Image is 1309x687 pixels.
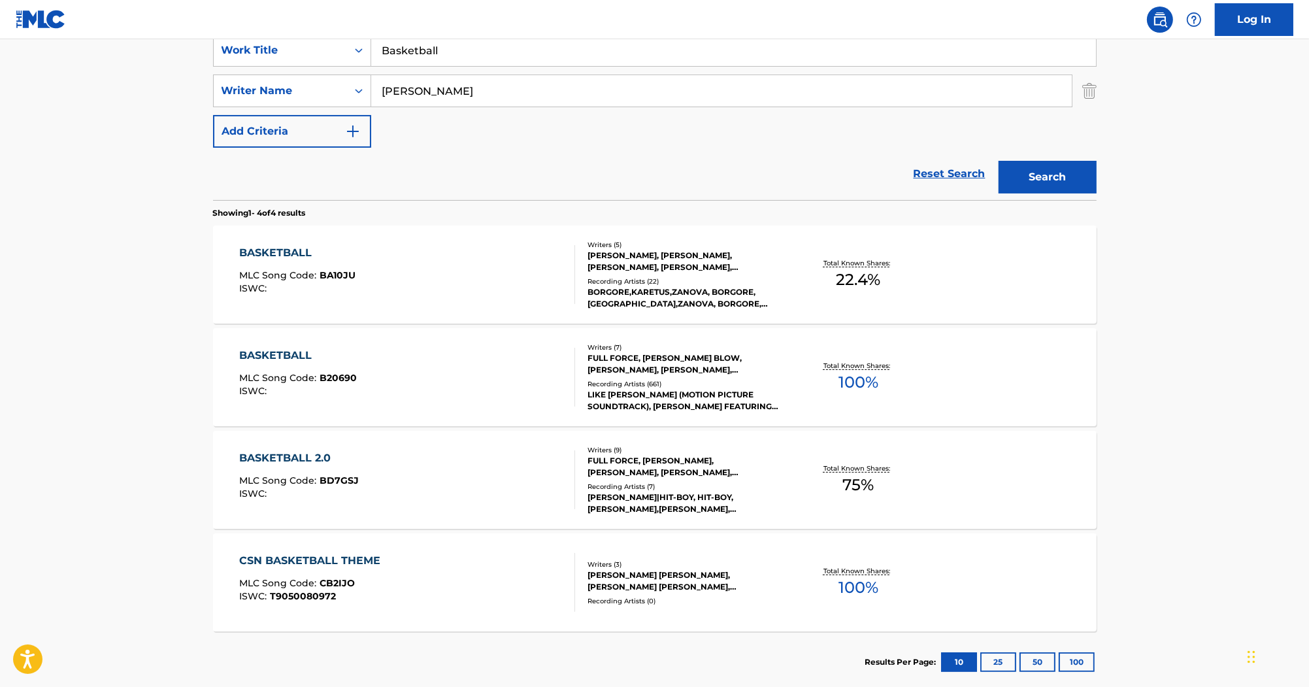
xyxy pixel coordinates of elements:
[865,656,940,668] p: Results Per Page:
[588,276,785,286] div: Recording Artists ( 22 )
[823,361,893,371] p: Total Known Shares:
[213,431,1097,529] a: BASKETBALL 2.0MLC Song Code:BD7GSJISWC:Writers (9)FULL FORCE, [PERSON_NAME], [PERSON_NAME], [PERS...
[320,372,357,384] span: B20690
[588,445,785,455] div: Writers ( 9 )
[588,482,785,492] div: Recording Artists ( 7 )
[588,560,785,569] div: Writers ( 3 )
[239,590,270,602] span: ISWC :
[222,42,339,58] div: Work Title
[213,533,1097,631] a: CSN BASKETBALL THEMEMLC Song Code:CB2IJOISWC:T9050080972Writers (3)[PERSON_NAME] [PERSON_NAME], [...
[222,83,339,99] div: Writer Name
[239,282,270,294] span: ISWC :
[213,328,1097,426] a: BASKETBALLMLC Song Code:B20690ISWC:Writers (7)FULL FORCE, [PERSON_NAME] BLOW, [PERSON_NAME], [PER...
[941,652,977,672] button: 10
[588,286,785,310] div: BORGORE,KARETUS,ZANOVA, BORGORE,[GEOGRAPHIC_DATA],ZANOVA, BORGORE,[GEOGRAPHIC_DATA],ZANOVA, BORGO...
[1147,7,1173,33] a: Public Search
[239,488,270,499] span: ISWC :
[588,240,785,250] div: Writers ( 5 )
[1181,7,1207,33] div: Help
[1082,75,1097,107] img: Delete Criterion
[239,553,387,569] div: CSN BASKETBALL THEME
[213,115,371,148] button: Add Criteria
[823,463,893,473] p: Total Known Shares:
[16,10,66,29] img: MLC Logo
[823,566,893,576] p: Total Known Shares:
[239,348,357,363] div: BASKETBALL
[1152,12,1168,27] img: search
[239,577,320,589] span: MLC Song Code :
[842,473,874,497] span: 75 %
[588,250,785,273] div: [PERSON_NAME], [PERSON_NAME], [PERSON_NAME], [PERSON_NAME], [PERSON_NAME]
[999,161,1097,193] button: Search
[239,385,270,397] span: ISWC :
[239,372,320,384] span: MLC Song Code :
[588,379,785,389] div: Recording Artists ( 661 )
[980,652,1016,672] button: 25
[320,269,356,281] span: BA10JU
[838,576,878,599] span: 100 %
[213,207,306,219] p: Showing 1 - 4 of 4 results
[836,268,880,292] span: 22.4 %
[588,343,785,352] div: Writers ( 7 )
[239,269,320,281] span: MLC Song Code :
[239,450,359,466] div: BASKETBALL 2.0
[588,596,785,606] div: Recording Artists ( 0 )
[588,352,785,376] div: FULL FORCE, [PERSON_NAME] BLOW, [PERSON_NAME], [PERSON_NAME], [PERSON_NAME], [PERSON_NAME], [PERS...
[320,577,355,589] span: CB2IJO
[239,245,356,261] div: BASKETBALL
[213,34,1097,200] form: Search Form
[345,124,361,139] img: 9d2ae6d4665cec9f34b9.svg
[907,159,992,188] a: Reset Search
[823,258,893,268] p: Total Known Shares:
[320,475,359,486] span: BD7GSJ
[588,492,785,515] div: [PERSON_NAME]|HIT-BOY, HIT-BOY,[PERSON_NAME],[PERSON_NAME], [PERSON_NAME],HIT-BOY, [PERSON_NAME]|...
[588,455,785,478] div: FULL FORCE, [PERSON_NAME], [PERSON_NAME], [PERSON_NAME], [PERSON_NAME], [PERSON_NAME], [PERSON_NA...
[213,226,1097,324] a: BASKETBALLMLC Song Code:BA10JUISWC:Writers (5)[PERSON_NAME], [PERSON_NAME], [PERSON_NAME], [PERSO...
[1186,12,1202,27] img: help
[1019,652,1055,672] button: 50
[239,475,320,486] span: MLC Song Code :
[588,569,785,593] div: [PERSON_NAME] [PERSON_NAME], [PERSON_NAME] [PERSON_NAME], [PERSON_NAME]
[1215,3,1293,36] a: Log In
[1248,637,1255,677] div: Drag
[270,590,336,602] span: T9050080972
[1244,624,1309,687] iframe: Chat Widget
[588,389,785,412] div: LIKE [PERSON_NAME] (MOTION PICTURE SOUNDTRACK), [PERSON_NAME] FEATURING [PERSON_NAME], [PERSON_NA...
[838,371,878,394] span: 100 %
[1059,652,1095,672] button: 100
